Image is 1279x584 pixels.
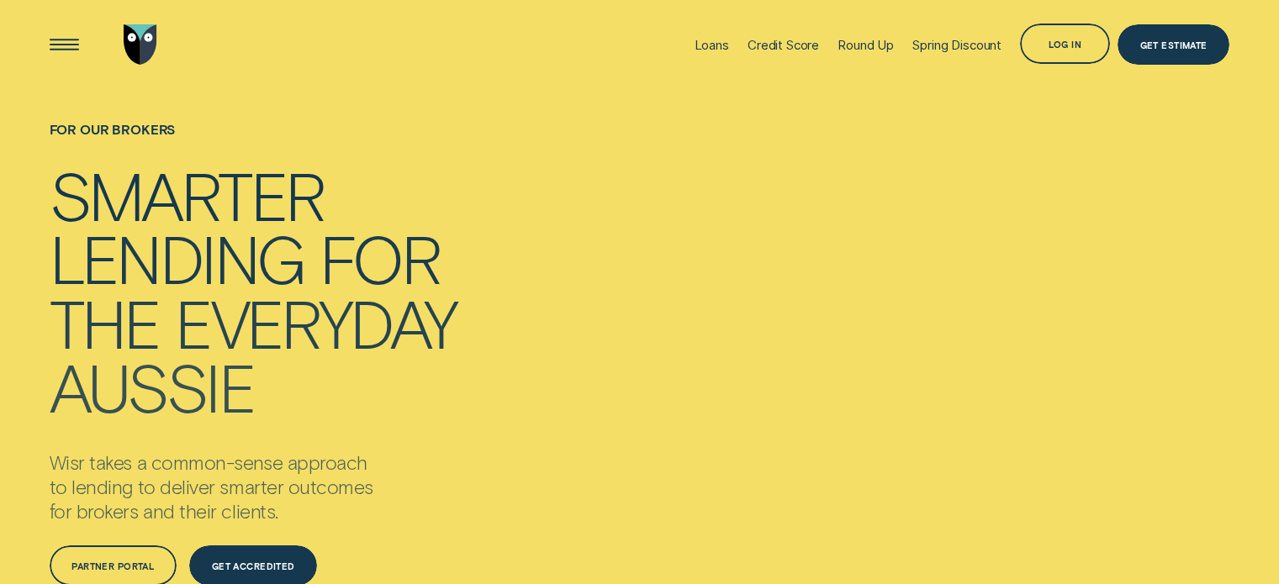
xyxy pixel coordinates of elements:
[320,226,439,288] div: for
[1118,24,1229,65] a: Get Estimate
[44,24,84,65] button: Open Menu
[50,163,324,225] div: Smarter
[50,226,304,288] div: lending
[912,37,1002,53] div: Spring Discount
[50,290,160,352] div: the
[695,37,729,53] div: Loans
[50,355,254,417] div: Aussie
[175,290,456,352] div: everyday
[124,24,157,65] img: Wisr
[50,450,438,523] p: Wisr takes a common-sense approach to lending to deliver smarter outcomes for brokers and their c...
[50,163,457,413] h4: Smarter lending for the everyday Aussie
[1020,24,1110,64] button: Log in
[748,37,819,53] div: Credit Score
[838,37,894,53] div: Round Up
[50,122,457,163] h1: For Our Brokers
